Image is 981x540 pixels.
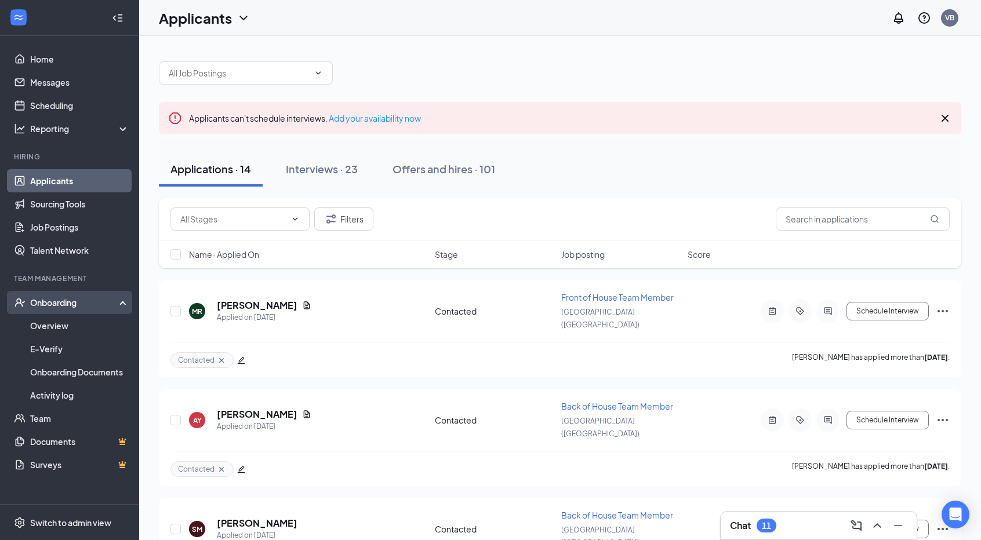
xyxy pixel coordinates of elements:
[314,68,323,78] svg: ChevronDown
[435,414,554,426] div: Contacted
[30,48,129,71] a: Home
[435,523,554,535] div: Contacted
[561,308,640,329] span: [GEOGRAPHIC_DATA] ([GEOGRAPHIC_DATA])
[393,162,495,176] div: Offers and hires · 101
[945,13,954,23] div: VB
[217,356,226,365] svg: Cross
[821,307,835,316] svg: ActiveChat
[730,519,751,532] h3: Chat
[14,123,26,134] svg: Analysis
[917,11,931,25] svg: QuestionInfo
[302,301,311,310] svg: Document
[14,152,127,162] div: Hiring
[776,207,950,231] input: Search in applications
[189,249,259,260] span: Name · Applied On
[30,360,129,384] a: Onboarding Documents
[30,430,129,453] a: DocumentsCrown
[924,353,948,362] b: [DATE]
[924,462,948,470] b: [DATE]
[193,415,202,425] div: AY
[793,307,807,316] svg: ActiveTag
[192,524,202,534] div: SM
[30,453,129,476] a: SurveysCrown
[14,273,127,283] div: Team Management
[178,355,215,365] span: Contacted
[30,192,129,216] a: Sourcing Tools
[762,521,771,531] div: 11
[936,413,950,427] svg: Ellipses
[314,207,373,231] button: Filter Filters
[237,465,245,473] span: edit
[792,352,950,368] p: [PERSON_NAME] has applied more than .
[30,71,129,94] a: Messages
[237,356,245,364] span: edit
[821,415,835,425] svg: ActiveChat
[170,162,251,176] div: Applications · 14
[180,213,286,225] input: All Stages
[30,169,129,192] a: Applicants
[169,67,309,79] input: All Job Postings
[930,214,939,224] svg: MagnifyingGlass
[237,11,250,25] svg: ChevronDown
[217,408,297,421] h5: [PERSON_NAME]
[561,249,605,260] span: Job posting
[286,162,358,176] div: Interviews · 23
[30,407,129,430] a: Team
[30,239,129,262] a: Talent Network
[846,302,929,320] button: Schedule Interview
[938,111,952,125] svg: Cross
[217,299,297,312] h5: [PERSON_NAME]
[793,415,807,425] svg: ActiveTag
[30,94,129,117] a: Scheduling
[290,214,300,224] svg: ChevronDown
[329,113,421,123] a: Add your availability now
[178,464,215,474] span: Contacted
[30,216,129,239] a: Job Postings
[849,519,863,532] svg: ComposeMessage
[30,337,129,360] a: E-Verify
[846,411,929,429] button: Schedule Interview
[942,501,969,528] div: Open Intercom Messenger
[217,517,297,530] h5: [PERSON_NAME]
[561,417,640,438] span: [GEOGRAPHIC_DATA] ([GEOGRAPHIC_DATA])
[892,11,906,25] svg: Notifications
[868,516,886,535] button: ChevronUp
[30,297,119,308] div: Onboarding
[30,314,129,337] a: Overview
[217,465,226,474] svg: Cross
[561,510,673,520] span: Back of House Team Member
[168,111,182,125] svg: Error
[765,307,779,316] svg: ActiveNote
[112,12,123,24] svg: Collapse
[435,249,458,260] span: Stage
[13,12,24,23] svg: WorkstreamLogo
[192,307,202,316] div: MR
[30,384,129,407] a: Activity log
[435,305,554,317] div: Contacted
[159,8,232,28] h1: Applicants
[324,212,338,226] svg: Filter
[847,516,866,535] button: ComposeMessage
[561,401,673,411] span: Back of House Team Member
[302,410,311,419] svg: Document
[30,123,130,134] div: Reporting
[14,297,26,308] svg: UserCheck
[765,415,779,425] svg: ActiveNote
[14,517,26,528] svg: Settings
[217,312,311,323] div: Applied on [DATE]
[889,516,907,535] button: Minimize
[936,522,950,536] svg: Ellipses
[217,421,311,432] div: Applied on [DATE]
[30,517,111,528] div: Switch to admin view
[870,519,884,532] svg: ChevronUp
[688,249,711,260] span: Score
[891,519,905,532] svg: Minimize
[189,113,421,123] span: Applicants can't schedule interviews.
[792,461,950,477] p: [PERSON_NAME] has applied more than .
[936,304,950,318] svg: Ellipses
[561,292,674,302] span: Front of House Team Member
